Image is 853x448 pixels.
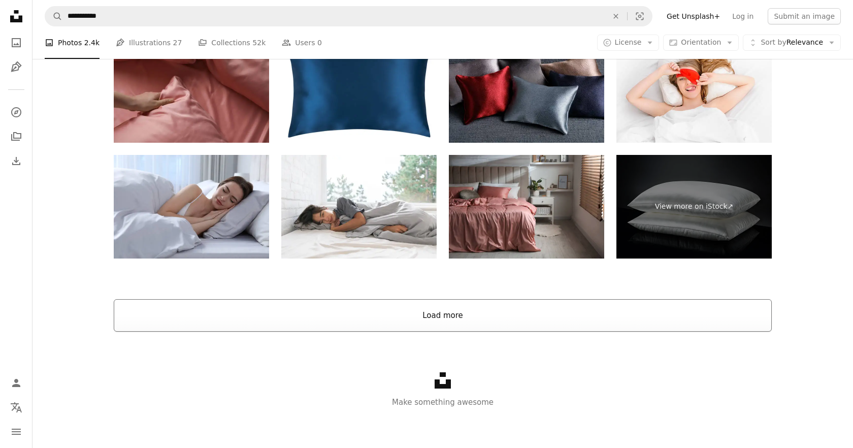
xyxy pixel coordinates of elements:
a: View more on iStock↗ [616,155,772,259]
button: Orientation [663,35,739,51]
span: License [615,38,642,46]
a: Collections 52k [198,26,266,59]
a: Photos [6,33,26,53]
span: 27 [173,37,182,48]
span: Relevance [761,38,823,48]
span: Orientation [681,38,721,46]
button: Submit an image [768,8,841,24]
span: Sort by [761,38,786,46]
a: Download History [6,151,26,171]
img: A sleep by mountain window [281,155,437,259]
span: 52k [252,37,266,48]
button: Search Unsplash [45,7,62,26]
a: Users 0 [282,26,322,59]
button: Visual search [628,7,652,26]
a: Home — Unsplash [6,6,26,28]
button: Language [6,397,26,418]
button: Sort byRelevance [743,35,841,51]
form: Find visuals sitewide [45,6,652,26]
a: Explore [6,102,26,122]
button: Clear [605,7,627,26]
a: Log in [726,8,760,24]
img: Lot of silk pillows [449,39,604,143]
img: Young woman sleeping in comfortable bed with silky linens [114,155,269,259]
img: Silk Pillowcase [281,39,437,143]
a: Illustrations 27 [116,26,182,59]
button: Load more [114,299,772,332]
a: Collections [6,126,26,147]
p: Make something awesome [32,396,853,408]
span: 0 [317,37,322,48]
img: Woman making bed with beautiful pink silk linens, closeup view [114,39,269,143]
button: Menu [6,422,26,442]
img: funny sleep [616,39,772,143]
a: Get Unsplash+ [661,8,726,24]
a: Log in / Sign up [6,373,26,393]
img: Bed with beautiful silky linens in stylish room interior [449,155,604,259]
a: Illustrations [6,57,26,77]
button: License [597,35,660,51]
